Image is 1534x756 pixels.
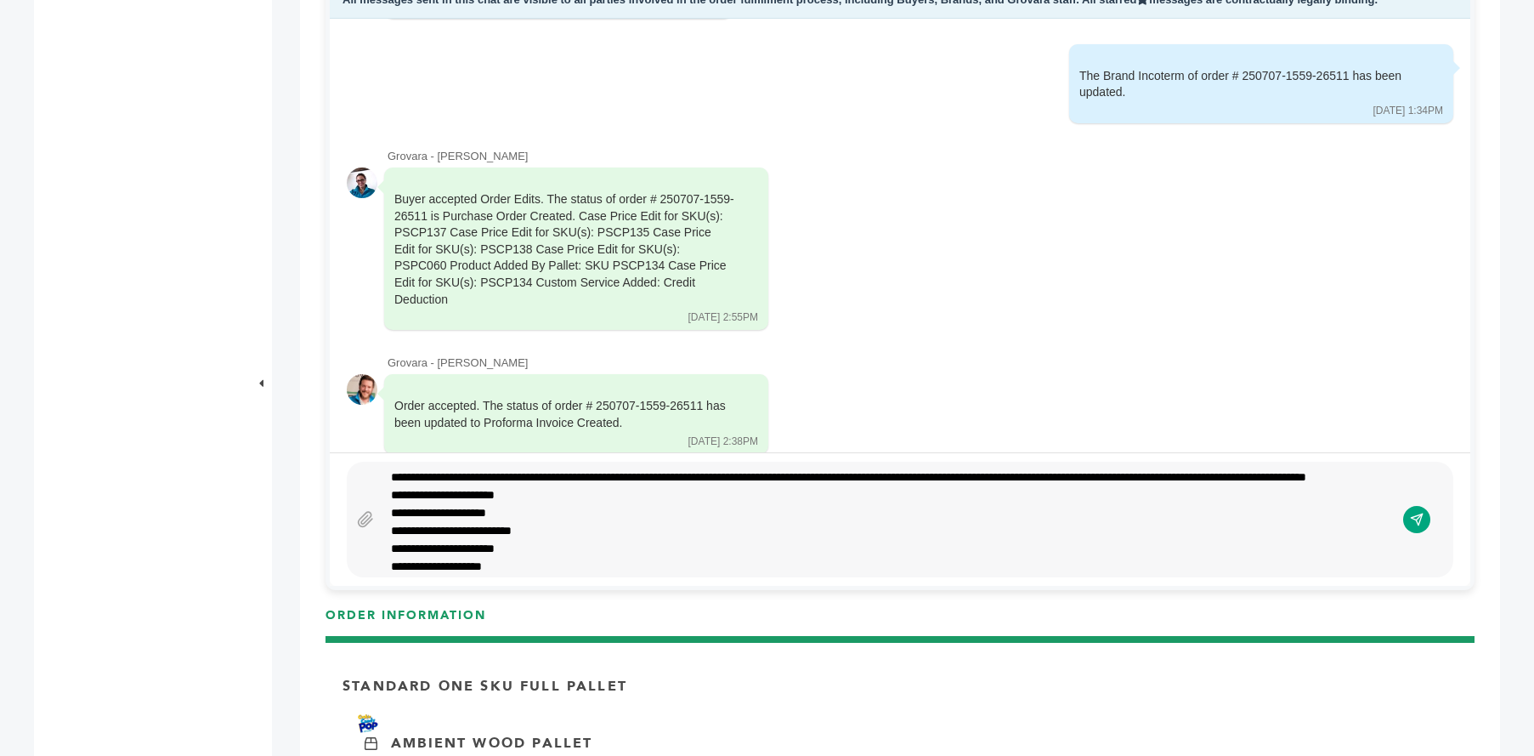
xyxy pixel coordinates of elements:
[388,149,1453,164] div: Grovara - [PERSON_NAME]
[1079,68,1419,101] div: The Brand Incoterm of order # 250707-1559-26511 has been updated.
[688,310,758,325] div: [DATE] 2:55PM
[342,677,627,696] p: Standard One Sku Full Pallet
[688,435,758,449] div: [DATE] 2:38PM
[391,734,592,753] p: Ambient Wood Pallet
[325,607,1475,637] h3: ORDER INFORMATION
[1373,104,1443,118] div: [DATE] 1:34PM
[365,737,377,750] img: Ambient
[388,355,1453,371] div: Grovara - [PERSON_NAME]
[342,714,393,733] img: Brand Name
[394,398,734,431] div: Order accepted. The status of order # 250707-1559-26511 has been updated to Proforma Invoice Crea...
[394,191,734,308] div: Buyer accepted Order Edits. The status of order # 250707-1559-26511 is Purchase Order Created. Ca...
